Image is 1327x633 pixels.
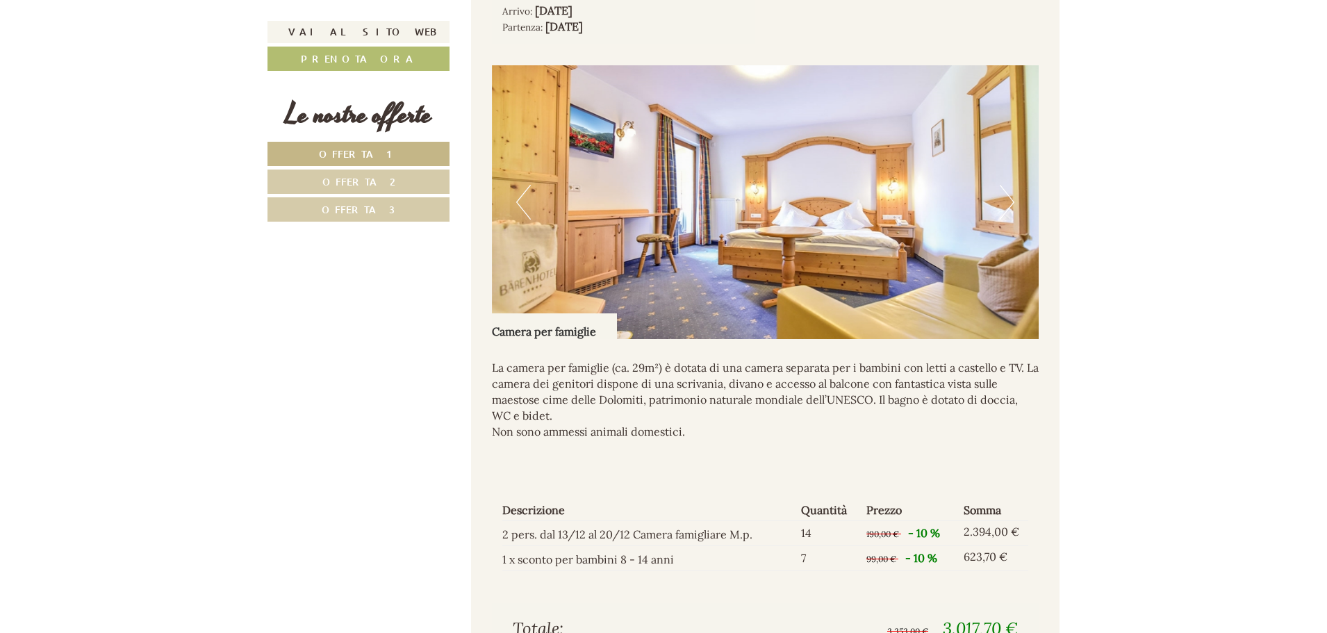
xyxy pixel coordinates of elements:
button: Next [1000,185,1014,220]
img: image [492,65,1039,339]
td: 2.394,00 € [958,521,1028,546]
p: La camera per famiglie (ca. 29m²) è dotata di una camera separata per i bambini con letti a caste... [492,360,1039,439]
span: Offerta 1 [319,147,399,161]
b: [DATE] [535,3,572,17]
span: 99,00 € [866,554,896,564]
small: Arrivo: [502,5,532,17]
b: [DATE] [545,19,583,33]
td: 623,70 € [958,546,1028,571]
div: Le nostre offerte [267,95,450,135]
td: 14 [796,521,861,546]
th: Quantità [796,500,861,521]
th: Descrizione [502,500,796,521]
td: 7 [796,546,861,571]
span: - 10 % [908,526,940,540]
div: Camera per famiglie [492,313,617,340]
th: Somma [958,500,1028,521]
td: 1 x sconto per bambini 8 - 14 anni [502,546,796,571]
a: Prenota ora [267,47,450,71]
span: - 10 % [905,551,937,565]
small: Partenza: [502,21,543,33]
span: Offerta 2 [322,175,395,188]
span: Offerta 3 [322,203,395,216]
button: Previous [516,185,531,220]
td: 2 pers. dal 13/12 al 20/12 Camera famigliare M.p. [502,521,796,546]
a: Vai al sito web [267,21,450,43]
span: 190,00 € [866,529,899,539]
th: Prezzo [861,500,958,521]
